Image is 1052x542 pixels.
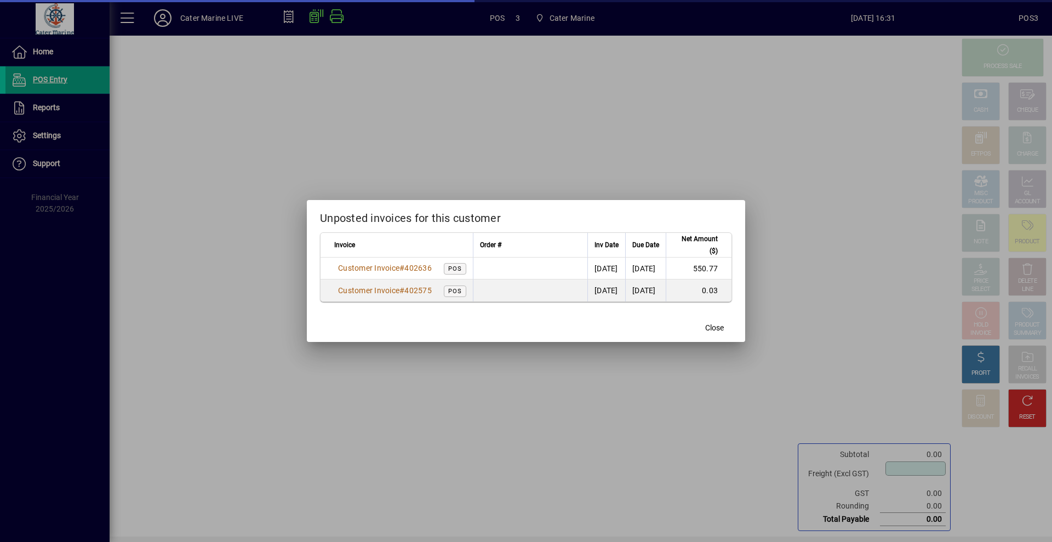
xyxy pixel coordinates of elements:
[399,264,404,272] span: #
[338,286,399,295] span: Customer Invoice
[697,318,732,338] button: Close
[625,279,666,301] td: [DATE]
[307,200,745,232] h2: Unposted invoices for this customer
[338,264,399,272] span: Customer Invoice
[587,279,625,301] td: [DATE]
[666,258,731,279] td: 550.77
[334,239,355,251] span: Invoice
[673,233,718,257] span: Net Amount ($)
[334,262,436,274] a: Customer Invoice#402636
[448,288,462,295] span: POS
[594,239,619,251] span: Inv Date
[480,239,501,251] span: Order #
[404,264,432,272] span: 402636
[448,265,462,272] span: POS
[666,279,731,301] td: 0.03
[334,284,436,296] a: Customer Invoice#402575
[705,322,724,334] span: Close
[399,286,404,295] span: #
[587,258,625,279] td: [DATE]
[625,258,666,279] td: [DATE]
[632,239,659,251] span: Due Date
[404,286,432,295] span: 402575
